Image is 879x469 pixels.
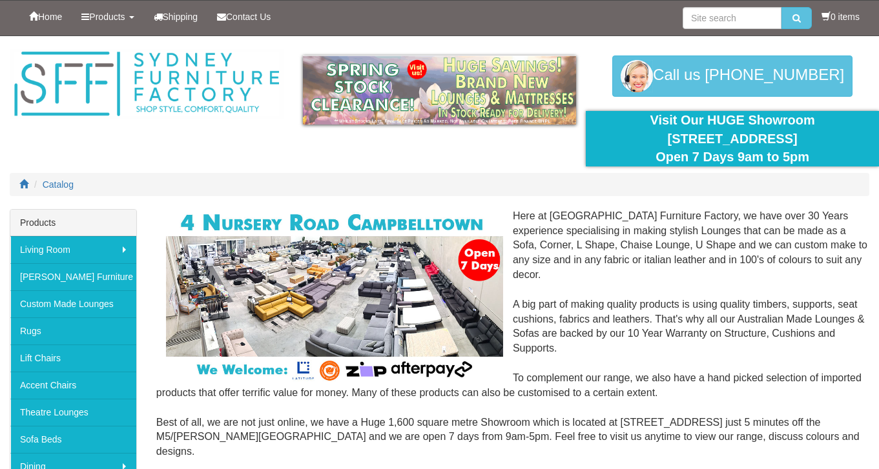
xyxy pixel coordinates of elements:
[38,12,62,22] span: Home
[10,236,136,263] a: Living Room
[10,210,136,236] div: Products
[89,12,125,22] span: Products
[10,263,136,290] a: [PERSON_NAME] Furniture
[595,111,869,166] div: Visit Our HUGE Showroom [STREET_ADDRESS] Open 7 Days 9am to 5pm
[10,344,136,372] a: Lift Chairs
[10,317,136,344] a: Rugs
[10,372,136,399] a: Accent Chairs
[166,209,503,384] img: Corner Modular Lounges
[19,1,72,33] a: Home
[72,1,143,33] a: Products
[10,290,136,317] a: Custom Made Lounges
[226,12,271,22] span: Contact Us
[43,179,74,190] a: Catalog
[144,1,208,33] a: Shipping
[207,1,280,33] a: Contact Us
[10,49,284,119] img: Sydney Furniture Factory
[10,399,136,426] a: Theatre Lounges
[163,12,198,22] span: Shipping
[683,7,781,29] input: Site search
[303,55,577,125] img: spring-sale.gif
[822,10,860,23] li: 0 items
[10,426,136,453] a: Sofa Beds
